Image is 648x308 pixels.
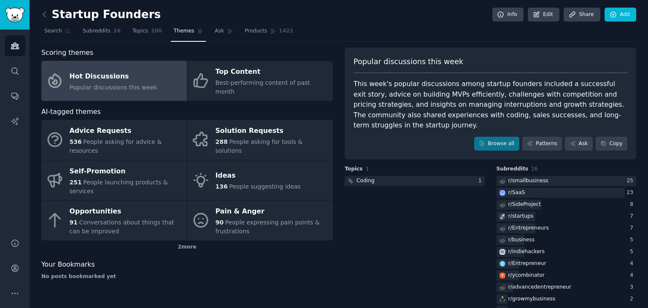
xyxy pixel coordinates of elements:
[216,138,228,145] span: 288
[356,177,375,185] div: Coding
[630,224,636,232] div: 7
[174,27,194,35] span: Themes
[41,24,74,42] a: Search
[187,160,333,200] a: Ideas136People suggesting ideas
[499,273,505,278] img: ycombinator
[41,8,161,22] h2: Startup Founders
[497,211,637,222] a: startupsr/startups7
[497,188,637,198] a: SaaSr/SaaS23
[70,70,157,83] div: Hot Discussions
[508,260,546,267] div: r/ Entrepreneur
[508,213,534,220] div: r/ startups
[216,169,301,183] div: Ideas
[113,27,121,35] span: 16
[492,8,524,22] a: Info
[596,137,627,151] button: Copy
[245,27,267,35] span: Products
[187,200,333,240] a: Pain & Anger90People expressing pain points & frustrations
[630,236,636,244] div: 5
[70,179,82,186] span: 251
[345,165,363,173] span: Topics
[80,24,124,42] a: Subreddits16
[187,120,333,160] a: Solution Requests288People asking for tools & solutions
[497,165,529,173] span: Subreddits
[70,219,78,226] span: 91
[216,138,303,154] span: People asking for tools & solutions
[216,79,310,95] span: Best-performing content of past month
[499,296,505,302] img: growmybusiness
[630,213,636,220] div: 7
[508,224,549,232] div: r/ Entrepreneurs
[497,282,637,293] a: r/advancedentrepreneur3
[522,137,562,151] a: Patterns
[499,261,505,267] img: Entrepreneur
[216,219,320,235] span: People expressing pain points & frustrations
[70,84,157,91] span: Popular discussions this week
[345,176,485,186] a: Coding1
[41,259,95,270] span: Your Bookmarks
[508,272,545,279] div: r/ ycombinator
[215,27,224,35] span: Ask
[508,248,545,256] div: r/ indiehackers
[565,137,593,151] a: Ask
[130,24,165,42] a: Topics200
[70,138,162,154] span: People asking for advice & resources
[508,189,525,197] div: r/ SaaS
[626,177,636,185] div: 25
[41,160,187,200] a: Self-Promotion251People launching products & services
[354,57,463,67] span: Popular discussions this week
[499,213,505,219] img: startups
[41,273,333,281] div: No posts bookmarked yet
[630,284,636,291] div: 3
[5,8,24,22] img: GummySearch logo
[41,107,101,117] span: AI-tagged themes
[630,295,636,303] div: 2
[151,27,162,35] span: 200
[70,205,183,219] div: Opportunities
[630,272,636,279] div: 4
[497,223,637,234] a: r/Entrepreneurs7
[630,260,636,267] div: 4
[508,201,541,208] div: r/ SideProject
[242,24,296,42] a: Products1422
[70,124,183,138] div: Advice Requests
[171,24,206,42] a: Themes
[528,8,559,22] a: Edit
[70,165,183,178] div: Self-Promotion
[564,8,600,22] a: Share
[366,166,369,172] span: 1
[70,179,168,195] span: People launching products & services
[41,120,187,160] a: Advice Requests536People asking for advice & resources
[531,166,538,172] span: 16
[508,236,535,244] div: r/ business
[132,27,148,35] span: Topics
[70,138,82,145] span: 536
[630,248,636,256] div: 5
[508,177,548,185] div: r/ smallbusiness
[41,200,187,240] a: Opportunities91Conversations about things that can be improved
[630,201,636,208] div: 8
[354,79,627,131] div: This week's popular discussions among startup founders included a successful exit story, advice o...
[478,177,485,185] div: 1
[212,24,236,42] a: Ask
[497,259,637,269] a: Entrepreneurr/Entrepreneur4
[499,190,505,196] img: SaaS
[41,61,187,101] a: Hot DiscussionsPopular discussions this week
[605,8,636,22] a: Add
[497,176,637,186] a: r/smallbusiness25
[508,284,572,291] div: r/ advancedentrepreneur
[216,219,224,226] span: 90
[497,294,637,305] a: growmybusinessr/growmybusiness2
[216,205,329,219] div: Pain & Anger
[216,124,329,138] div: Solution Requests
[497,200,637,210] a: r/SideProject8
[474,137,519,151] a: Browse all
[216,65,329,79] div: Top Content
[70,219,174,235] span: Conversations about things that can be improved
[499,249,505,255] img: indiehackers
[508,295,556,303] div: r/ growmybusiness
[229,183,301,190] span: People suggesting ideas
[497,270,637,281] a: ycombinatorr/ycombinator4
[41,240,333,254] div: 2 more
[187,61,333,101] a: Top ContentBest-performing content of past month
